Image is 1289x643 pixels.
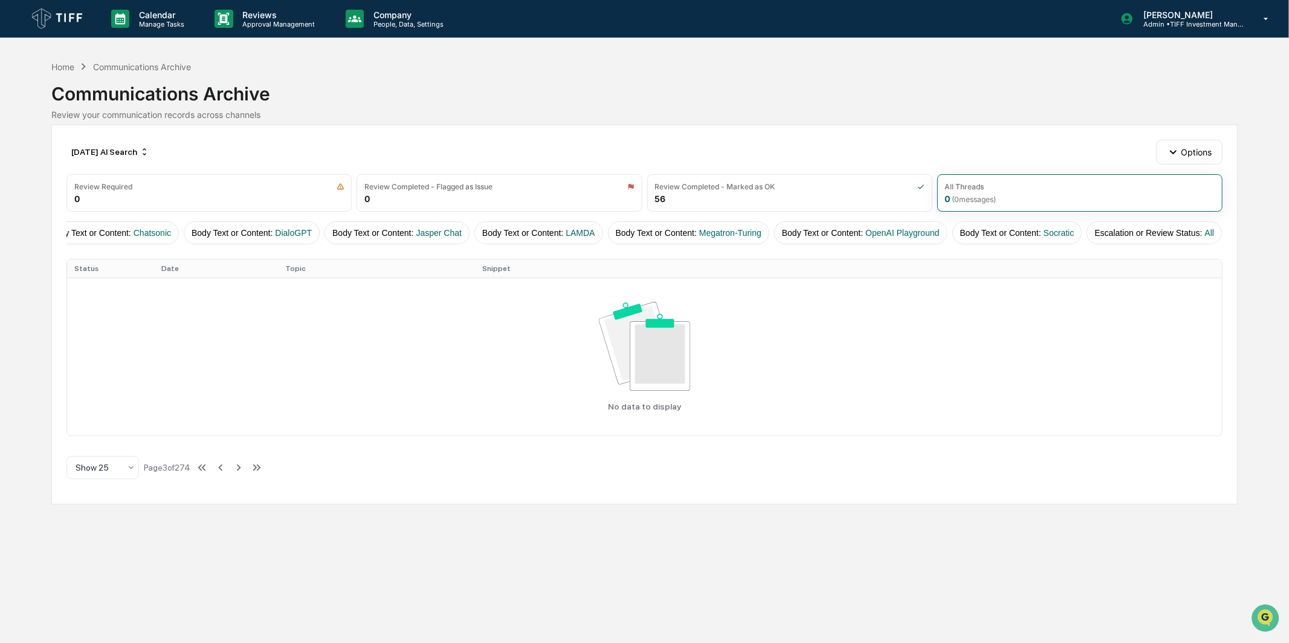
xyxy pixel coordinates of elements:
[66,142,154,162] div: [DATE] AI Search
[24,175,76,188] span: Data Lookup
[1250,603,1283,636] iframe: Open customer support
[100,152,150,165] span: Attestations
[364,20,450,28] p: People, Data, Settings
[88,154,97,163] div: 🗄️
[1087,221,1222,244] button: Escalation or Review Status:All
[364,182,493,191] div: Review Completed - Flagged as Issue
[1134,10,1246,20] p: [PERSON_NAME]
[74,194,80,204] div: 0
[93,62,191,72] div: Communications Archive
[85,204,146,214] a: Powered byPylon
[608,221,769,244] button: Body Text or Content:Megatron-Turing
[233,20,321,28] p: Approval Management
[41,105,153,114] div: We're available if you need us!
[51,109,1237,120] div: Review your communication records across channels
[12,25,220,45] p: How can we help?
[154,259,278,278] th: Date
[1156,140,1222,164] button: Options
[278,259,475,278] th: Topic
[41,93,198,105] div: Start new chat
[12,154,22,163] div: 🖐️
[1134,20,1246,28] p: Admin • TIFF Investment Management
[945,182,984,191] div: All Threads
[416,228,461,238] span: Jasper Chat
[627,183,635,191] img: icon
[952,221,1082,244] button: Body Text or Content:Socratic
[865,228,939,238] span: OpenAI Playground
[325,221,470,244] button: Body Text or Content:Jasper Chat
[134,228,171,238] span: Chatsonic
[364,194,370,204] div: 0
[144,463,190,472] div: Page 3 of 274
[129,10,190,20] p: Calendar
[12,93,34,114] img: 1746055101610-c473b297-6a78-478c-a979-82029cc54cd1
[599,302,690,391] img: No data available
[7,171,81,192] a: 🔎Data Lookup
[699,228,761,238] span: Megatron-Turing
[952,195,997,204] span: ( 0 messages)
[205,96,220,111] button: Start new chat
[275,228,312,238] span: DialoGPT
[29,5,87,32] img: logo
[42,221,179,244] button: Body Text or Content:Chatsonic
[337,183,344,191] img: icon
[1044,228,1074,238] span: Socratic
[608,402,681,411] p: No data to display
[51,62,74,72] div: Home
[74,182,132,191] div: Review Required
[475,259,1222,278] th: Snippet
[67,259,154,278] th: Status
[120,205,146,214] span: Pylon
[7,148,83,169] a: 🖐️Preclearance
[566,228,595,238] span: LAMDA
[83,148,155,169] a: 🗄️Attestations
[129,20,190,28] p: Manage Tasks
[184,221,320,244] button: Body Text or Content:DialoGPT
[774,221,948,244] button: Body Text or Content:OpenAI Playground
[1205,228,1215,238] span: All
[24,152,78,165] span: Preclearance
[655,194,666,204] div: 56
[655,182,775,191] div: Review Completed - Marked as OK
[233,10,321,20] p: Reviews
[12,177,22,186] div: 🔎
[917,183,925,191] img: icon
[51,73,1237,105] div: Communications Archive
[364,10,450,20] p: Company
[474,221,603,244] button: Body Text or Content:LAMDA
[945,194,997,204] div: 0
